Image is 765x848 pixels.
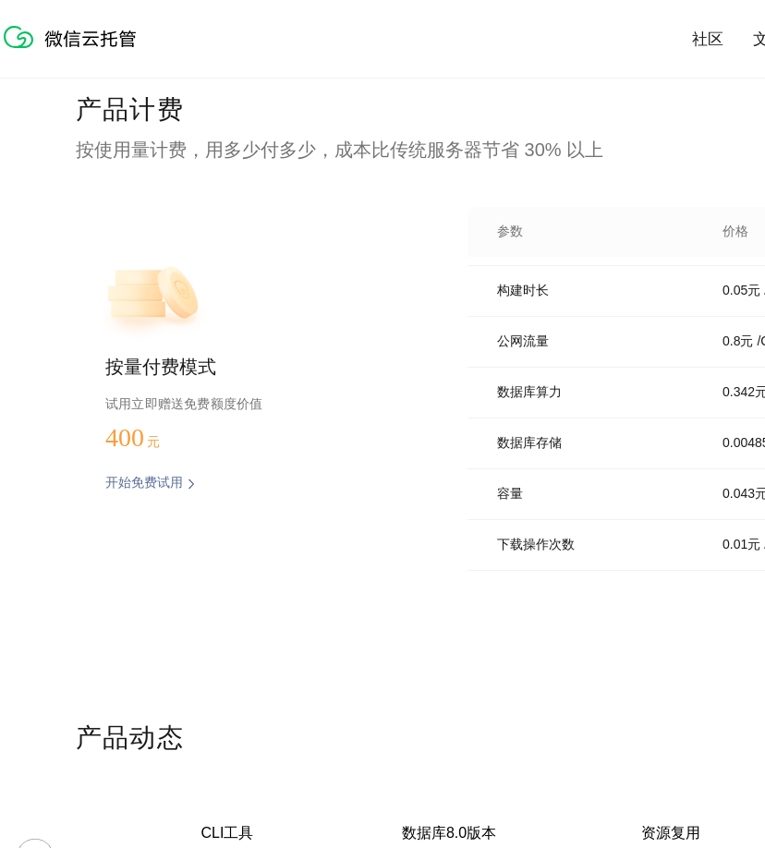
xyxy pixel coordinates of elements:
[105,392,408,416] p: 试用立即赠送免费额度价值
[497,333,697,350] p: 公网流量
[497,384,697,401] p: 数据库算力
[105,355,408,381] p: 按量付费模式
[497,435,697,452] p: 数据库存储
[497,537,697,553] p: 下载操作次数
[147,435,160,449] span: 元
[692,29,723,50] a: 社区
[722,224,748,240] p: 价格
[105,475,183,493] p: 开始免费试用
[722,333,753,350] p: 0.8 元
[497,224,697,240] p: 参数
[201,824,254,843] p: CLI工具
[641,824,700,843] p: 资源复用
[722,537,760,553] p: 0.01 元
[722,283,760,299] p: 0.05 元
[402,824,496,843] p: 数据库8.0版本
[497,283,697,299] p: 构建时长
[497,486,697,503] p: 容量
[105,423,198,453] p: 400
